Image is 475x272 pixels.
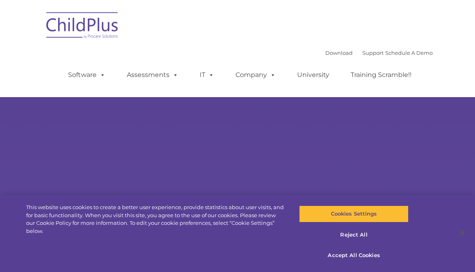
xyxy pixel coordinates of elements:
[325,50,433,56] font: |
[453,224,471,242] button: Close
[299,206,408,222] button: Cookies Settings
[325,50,353,56] a: Download
[192,67,222,83] a: IT
[42,6,123,47] img: ChildPlus by Procare Solutions
[119,67,186,83] a: Assessments
[299,226,408,243] button: Reject All
[26,203,285,235] div: This website uses cookies to create a better user experience, provide statistics about user visit...
[289,67,337,83] a: University
[362,50,384,56] a: Support
[299,247,408,264] button: Accept All Cookies
[343,67,419,83] a: Training Scramble!!
[227,67,284,83] a: Company
[385,50,433,56] a: Schedule A Demo
[60,67,114,83] a: Software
